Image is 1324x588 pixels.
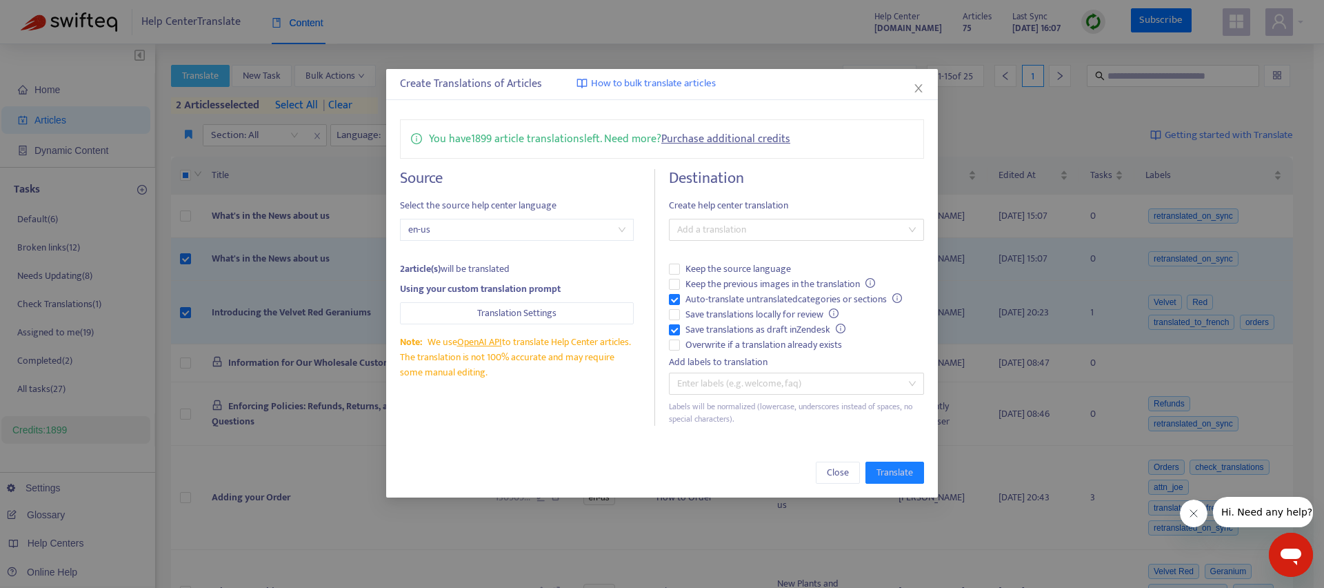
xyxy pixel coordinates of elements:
[400,282,634,297] div: Using your custom translation prompt
[911,81,926,96] button: Close
[400,261,441,277] strong: 2 article(s)
[680,322,851,337] span: Save translations as draft in Zendesk
[913,83,924,94] span: close
[836,324,845,333] span: info-circle
[680,307,844,322] span: Save translations locally for review
[680,262,796,277] span: Keep the source language
[400,302,634,324] button: Translation Settings
[408,219,625,240] span: en-us
[829,308,839,318] span: info-circle
[816,462,860,484] button: Close
[411,130,422,144] span: info-circle
[680,292,907,307] span: Auto-translate untranslated categories or sections
[669,198,924,213] span: Create help center translation
[1269,533,1313,577] iframe: Button to launch messaging window
[400,198,634,213] span: Select the source help center language
[591,76,716,92] span: How to bulk translate articles
[400,334,422,350] span: Note:
[457,334,502,350] a: OpenAI API
[400,169,634,188] h4: Source
[429,130,790,148] p: You have 1899 article translations left. Need more?
[669,169,924,188] h4: Destination
[1180,500,1207,527] iframe: Close message
[576,76,716,92] a: How to bulk translate articles
[400,76,924,92] div: Create Translations of Articles
[1213,497,1313,527] iframe: Message from company
[680,277,881,292] span: Keep the previous images in the translation
[865,462,924,484] button: Translate
[400,335,634,380] div: We use to translate Help Center articles. The translation is not 100% accurate and may require so...
[892,293,902,303] span: info-circle
[661,130,790,148] a: Purchase additional credits
[865,278,875,288] span: info-circle
[400,262,634,277] div: will be translated
[576,78,588,89] img: image-link
[477,306,556,321] span: Translation Settings
[669,400,924,427] div: Labels will be normalized (lowercase, underscores instead of spaces, no special characters).
[669,355,924,370] div: Add labels to translation
[680,337,847,353] span: Overwrite if a translation already exists
[827,465,849,480] span: Close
